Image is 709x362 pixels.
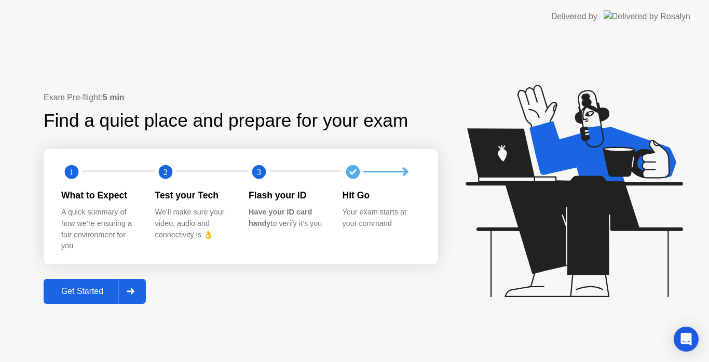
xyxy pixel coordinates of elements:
text: 1 [70,167,74,177]
div: Open Intercom Messenger [674,327,699,352]
b: 5 min [103,93,125,102]
div: Exam Pre-flight: [44,91,438,104]
div: to verify it’s you [249,207,326,229]
div: Flash your ID [249,189,326,202]
div: Your exam starts at your command [343,207,420,229]
div: A quick summary of how we’re ensuring a fair environment for you [61,207,139,251]
div: We’ll make sure your video, audio and connectivity is 👌 [155,207,233,240]
div: Delivered by [551,10,597,23]
b: Have your ID card handy [249,208,312,227]
text: 2 [163,167,167,177]
div: What to Expect [61,189,139,202]
text: 3 [257,167,261,177]
div: Test your Tech [155,189,233,202]
button: Get Started [44,279,146,304]
img: Delivered by Rosalyn [604,10,690,22]
div: Get Started [47,287,118,296]
div: Hit Go [343,189,420,202]
div: Find a quiet place and prepare for your exam [44,107,410,135]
